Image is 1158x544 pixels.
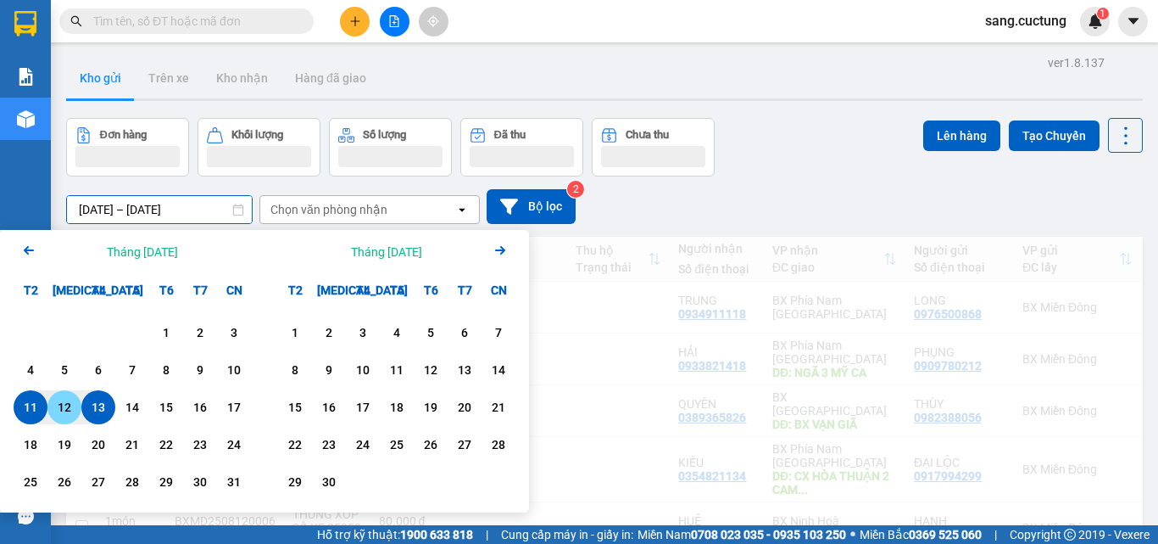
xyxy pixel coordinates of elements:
div: Selected end date. Thứ Tư, tháng 08 13 2025. It's available. [81,390,115,424]
span: | [486,525,488,544]
button: Đã thu [460,118,583,177]
div: 2 [188,322,212,343]
div: Choose Thứ Bảy, tháng 09 13 2025. It's available. [448,353,482,387]
div: T7 [448,273,482,307]
button: Tạo Chuyến [1009,121,1100,151]
div: Choose Thứ Ba, tháng 08 26 2025. It's available. [47,465,81,499]
div: Số lượng [363,129,406,141]
span: Miền Bắc [860,525,982,544]
div: Choose Chủ Nhật, tháng 08 3 2025. It's available. [217,316,251,350]
div: 12 [419,360,443,380]
div: T5 [115,273,149,307]
div: 28 [487,435,510,455]
input: Tìm tên, số ĐT hoặc mã đơn [93,12,293,31]
div: 27 [86,472,110,492]
span: aim [427,15,439,27]
span: file-add [388,15,400,27]
div: 12 [53,397,76,418]
button: Previous month. [19,240,39,263]
div: 23 [188,435,212,455]
div: 5 [419,322,443,343]
div: T7 [183,273,217,307]
div: 4 [385,322,409,343]
div: Choose Thứ Hai, tháng 09 22 2025. It's available. [278,428,312,462]
div: 16 [317,397,341,418]
div: 25 [19,472,42,492]
input: Select a date range. [67,196,252,223]
div: 15 [154,397,178,418]
div: Choose Chủ Nhật, tháng 09 14 2025. It's available. [482,353,515,387]
div: T2 [14,273,47,307]
div: ver 1.8.137 [1048,53,1105,72]
strong: 1900 633 818 [400,528,473,541]
div: Choose Thứ Tư, tháng 08 6 2025. It's available. [81,353,115,387]
div: 26 [419,435,443,455]
div: Choose Thứ Năm, tháng 08 28 2025. It's available. [115,465,149,499]
div: Choose Thứ Bảy, tháng 08 30 2025. It's available. [183,465,217,499]
div: 14 [120,397,144,418]
div: Choose Thứ Sáu, tháng 08 22 2025. It's available. [149,428,183,462]
div: 25 [385,435,409,455]
div: 16 [188,397,212,418]
div: Choose Thứ Tư, tháng 09 10 2025. It's available. [346,353,380,387]
div: Choose Thứ Hai, tháng 09 15 2025. It's available. [278,390,312,424]
div: Choose Chủ Nhật, tháng 08 24 2025. It's available. [217,428,251,462]
div: 6 [453,322,476,343]
button: caret-down [1118,7,1148,36]
div: 6 [86,360,110,380]
li: VP BX Miền Đông [8,72,117,91]
div: CN [482,273,515,307]
div: 30 [317,472,341,492]
div: Choose Thứ Năm, tháng 09 25 2025. It's available. [380,428,414,462]
div: 29 [283,472,307,492]
div: 13 [86,397,110,418]
div: Choose Thứ Năm, tháng 08 14 2025. It's available. [115,390,149,424]
li: VP VP [GEOGRAPHIC_DATA] xe Limousine [117,72,225,128]
button: file-add [380,7,409,36]
div: 18 [385,397,409,418]
div: Choose Chủ Nhật, tháng 09 21 2025. It's available. [482,390,515,424]
div: 22 [154,435,178,455]
div: [MEDICAL_DATA] [47,273,81,307]
button: Next month. [490,240,510,263]
div: 21 [487,397,510,418]
div: Choose Thứ Bảy, tháng 08 23 2025. It's available. [183,428,217,462]
strong: 0708 023 035 - 0935 103 250 [691,528,846,541]
div: Choose Chủ Nhật, tháng 09 7 2025. It's available. [482,316,515,350]
div: Choose Thứ Năm, tháng 09 4 2025. It's available. [380,316,414,350]
div: 26 [53,472,76,492]
button: Lên hàng [923,121,1000,151]
div: 17 [222,397,246,418]
div: Choose Thứ Hai, tháng 09 1 2025. It's available. [278,316,312,350]
div: Choose Thứ Bảy, tháng 09 20 2025. It's available. [448,390,482,424]
span: Miền Nam [637,525,846,544]
div: Choose Thứ Sáu, tháng 09 26 2025. It's available. [414,428,448,462]
div: Choose Thứ Năm, tháng 08 7 2025. It's available. [115,353,149,387]
div: 15 [283,397,307,418]
div: 24 [222,435,246,455]
div: Choose Thứ Sáu, tháng 08 1 2025. It's available. [149,316,183,350]
div: Choose Chủ Nhật, tháng 08 17 2025. It's available. [217,390,251,424]
img: icon-new-feature [1088,14,1103,29]
span: environment [8,94,20,106]
div: Choose Thứ Hai, tháng 08 18 2025. It's available. [14,428,47,462]
div: CN [217,273,251,307]
span: search [70,15,82,27]
div: Choose Thứ Tư, tháng 08 27 2025. It's available. [81,465,115,499]
button: aim [419,7,448,36]
div: Choose Thứ Bảy, tháng 08 9 2025. It's available. [183,353,217,387]
svg: Arrow Left [19,240,39,261]
div: Choose Thứ Ba, tháng 08 12 2025. It's available. [47,390,81,424]
div: 9 [188,360,212,380]
svg: Arrow Right [490,240,510,261]
div: 18 [19,435,42,455]
div: T4 [346,273,380,307]
div: Choose Thứ Bảy, tháng 08 16 2025. It's available. [183,390,217,424]
strong: 0369 525 060 [909,528,982,541]
b: 339 Đinh Bộ Lĩnh, P26 [8,93,89,126]
div: 17 [351,397,375,418]
div: Tháng [DATE] [351,244,422,261]
span: message [18,508,34,524]
div: Choose Thứ Tư, tháng 09 17 2025. It's available. [346,390,380,424]
div: Choose Thứ Ba, tháng 09 16 2025. It's available. [312,390,346,424]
